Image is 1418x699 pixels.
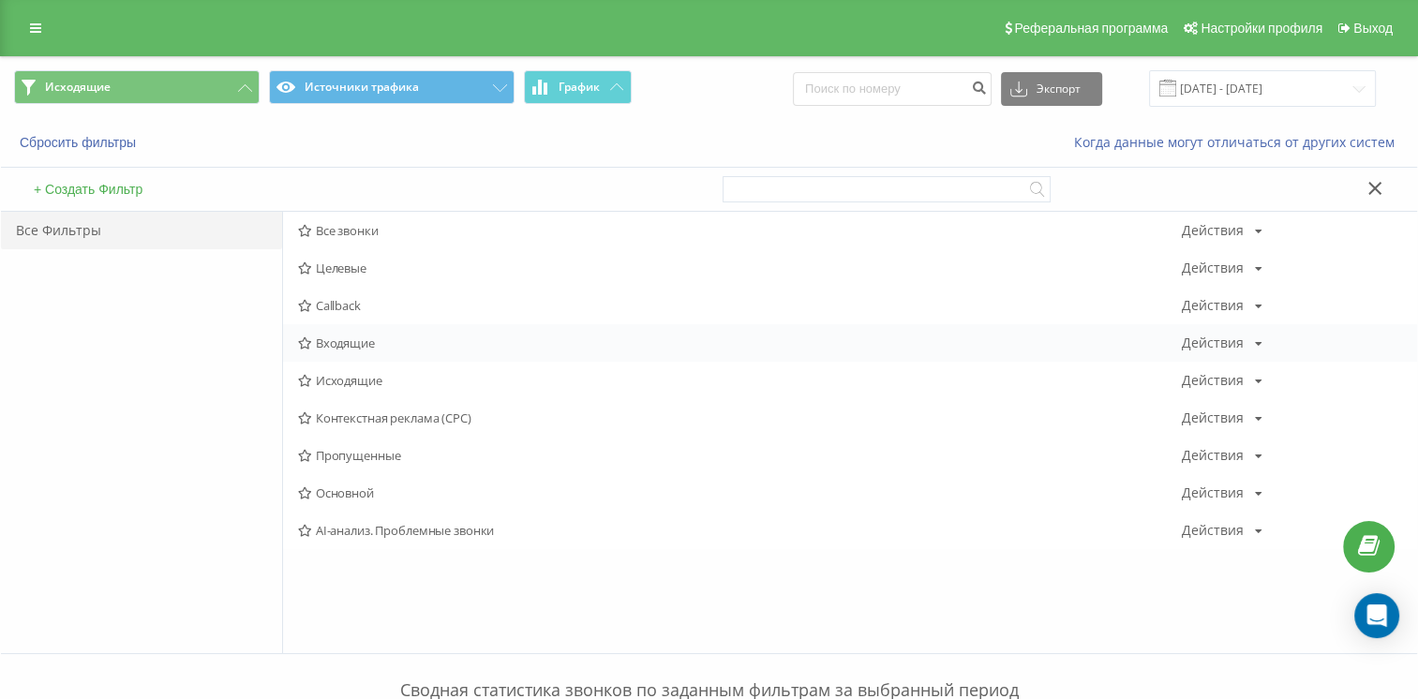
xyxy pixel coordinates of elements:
button: Сбросить фильтры [14,134,145,151]
div: Действия [1181,374,1243,387]
div: Действия [1181,261,1243,275]
div: Все Фильтры [1,212,282,249]
span: Настройки профиля [1201,21,1322,36]
span: Реферальная программа [1014,21,1168,36]
div: Действия [1181,449,1243,462]
span: Выход [1353,21,1393,36]
div: Действия [1181,524,1243,537]
span: Пропущенные [298,449,1181,462]
span: Основной [298,486,1181,499]
div: Open Intercom Messenger [1354,593,1399,638]
button: Экспорт [1001,72,1102,106]
span: Исходящие [45,80,111,95]
input: Поиск по номеру [793,72,992,106]
button: Исходящие [14,70,260,104]
span: Callback [298,299,1181,312]
button: График [524,70,632,104]
span: График [559,81,600,94]
button: Закрыть [1362,180,1389,200]
span: Исходящие [298,374,1181,387]
div: Действия [1181,336,1243,349]
span: Контекстная реклама (CPC) [298,411,1181,424]
div: Действия [1181,486,1243,499]
div: Действия [1181,299,1243,312]
span: AI-анализ. Проблемные звонки [298,524,1181,537]
div: Действия [1181,224,1243,237]
span: Целевые [298,261,1181,275]
button: Источники трафика [269,70,515,104]
a: Когда данные могут отличаться от других систем [1074,133,1404,151]
button: + Создать Фильтр [28,181,148,198]
span: Входящие [298,336,1181,349]
span: Все звонки [298,224,1181,237]
div: Действия [1181,411,1243,424]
